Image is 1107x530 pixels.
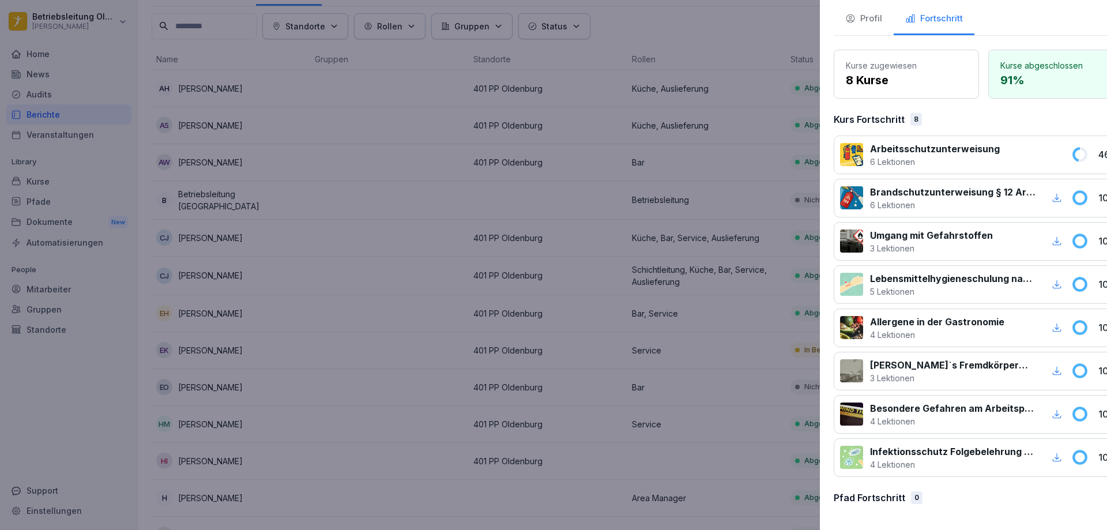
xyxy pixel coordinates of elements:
p: Besondere Gefahren am Arbeitsplatz [870,401,1036,415]
button: Fortschritt [894,4,974,35]
p: 6 Lektionen [870,199,1036,211]
p: Lebensmittelhygieneschulung nach EU-Verordnung (EG) Nr. 852 / 2004 [870,272,1036,285]
div: Profil [845,12,882,25]
p: Pfad Fortschritt [834,491,905,505]
button: Profil [834,4,894,35]
div: Fortschritt [905,12,963,25]
p: 3 Lektionen [870,372,1036,384]
p: Allergene in der Gastronomie [870,315,1004,329]
p: 4 Lektionen [870,415,1036,427]
p: 3 Lektionen [870,242,993,254]
p: 4 Lektionen [870,458,1036,471]
p: 8 Kurse [846,72,967,89]
p: 4 Lektionen [870,329,1004,341]
div: 8 [910,113,922,126]
p: [PERSON_NAME]`s Fremdkörpermanagement [870,358,1036,372]
p: 5 Lektionen [870,285,1036,298]
p: 6 Lektionen [870,156,1000,168]
p: Kurse zugewiesen [846,59,967,72]
p: Infektionsschutz Folgebelehrung (nach §43 IfSG) [870,445,1036,458]
p: Umgang mit Gefahrstoffen [870,228,993,242]
p: Brandschutzunterweisung § 12 ArbSchG [870,185,1036,199]
div: 0 [911,491,922,504]
p: Arbeitsschutzunterweisung [870,142,1000,156]
p: Kurs Fortschritt [834,112,905,126]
